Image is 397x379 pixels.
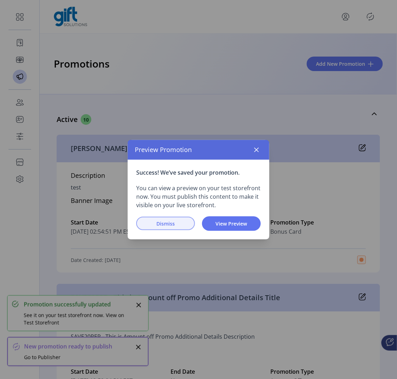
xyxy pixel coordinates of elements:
[135,145,192,154] span: Preview Promotion
[136,217,195,230] button: Dismiss
[202,216,261,231] button: View Preview
[136,168,261,177] p: Success! We’ve saved your promotion.
[211,220,252,227] span: View Preview
[145,220,186,227] span: Dismiss
[136,184,261,209] p: You can view a preview on your test storefront now. You must publish this content to make it visi...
